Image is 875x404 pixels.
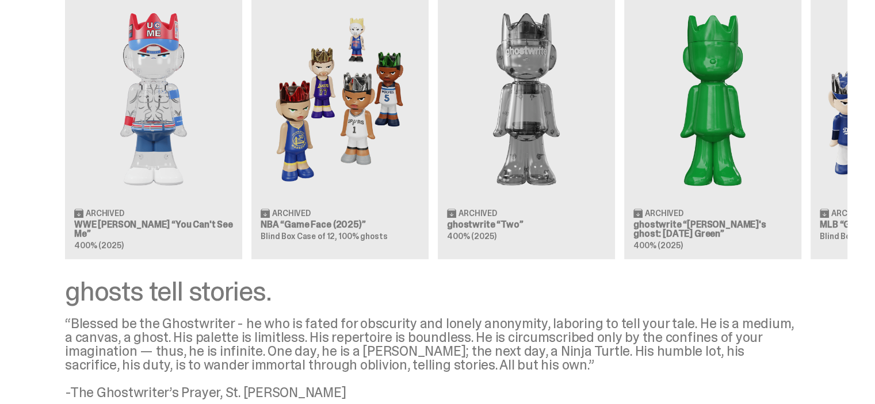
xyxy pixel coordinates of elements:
h3: ghostwrite “Two” [447,220,606,229]
span: Archived [458,209,497,217]
h3: ghostwrite “[PERSON_NAME]'s ghost: [DATE] Green” [633,220,792,238]
span: 400% (2025) [447,231,496,241]
span: Archived [272,209,311,217]
div: ghosts tell stories. [65,278,801,305]
span: Archived [86,209,124,217]
span: Blind Box Case of 12, 100% ghosts [261,231,387,241]
h3: NBA “Game Face (2025)” [261,220,419,229]
span: Archived [831,209,870,217]
span: 400% (2025) [74,240,123,251]
h3: WWE [PERSON_NAME] “You Can't See Me” [74,220,233,238]
div: “Blessed be the Ghostwriter - he who is fated for obscurity and lonely anonymity, laboring to tel... [65,317,801,399]
span: Archived [645,209,683,217]
span: 400% (2025) [633,240,682,251]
